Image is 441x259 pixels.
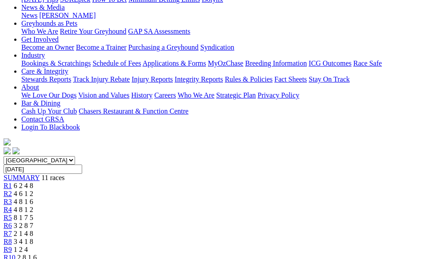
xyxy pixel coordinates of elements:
a: SUMMARY [4,174,40,181]
span: 11 races [41,174,64,181]
span: 4 8 1 6 [14,198,33,205]
a: Privacy Policy [258,91,299,99]
a: Become an Owner [21,43,74,51]
a: News & Media [21,4,65,11]
a: Stewards Reports [21,75,71,83]
a: Race Safe [353,59,381,67]
span: 8 1 7 5 [14,214,33,221]
span: 3 4 1 8 [14,238,33,245]
a: R2 [4,190,12,197]
a: Breeding Information [245,59,307,67]
a: Login To Blackbook [21,123,80,131]
a: Chasers Restaurant & Function Centre [79,107,188,115]
span: 6 2 4 8 [14,182,33,189]
a: R9 [4,246,12,253]
a: Industry [21,51,45,59]
img: facebook.svg [4,147,11,154]
a: Integrity Reports [175,75,223,83]
a: Contact GRSA [21,115,64,123]
a: We Love Our Dogs [21,91,76,99]
a: Careers [154,91,176,99]
div: Greyhounds as Pets [21,27,437,35]
a: Injury Reports [131,75,173,83]
a: R4 [4,206,12,213]
a: Greyhounds as Pets [21,20,77,27]
div: Industry [21,59,437,67]
input: Select date [4,165,82,174]
a: R3 [4,198,12,205]
span: 3 2 8 7 [14,222,33,229]
a: [PERSON_NAME] [39,12,95,19]
div: Bar & Dining [21,107,437,115]
a: Care & Integrity [21,67,68,75]
a: Vision and Values [78,91,129,99]
a: MyOzChase [208,59,243,67]
a: Fact Sheets [274,75,307,83]
div: News & Media [21,12,437,20]
div: Get Involved [21,43,437,51]
a: Become a Trainer [76,43,127,51]
a: Retire Your Greyhound [60,27,127,35]
span: 2 1 4 8 [14,230,33,237]
a: Get Involved [21,35,59,43]
a: R5 [4,214,12,221]
a: Schedule of Fees [92,59,141,67]
a: Who We Are [21,27,58,35]
div: About [21,91,437,99]
a: History [131,91,152,99]
a: R6 [4,222,12,229]
a: R8 [4,238,12,245]
div: Care & Integrity [21,75,437,83]
span: 4 6 1 2 [14,190,33,197]
a: R7 [4,230,12,237]
a: Bar & Dining [21,99,60,107]
a: Applications & Forms [143,59,206,67]
a: Bookings & Scratchings [21,59,91,67]
a: R1 [4,182,12,189]
a: News [21,12,37,19]
a: Track Injury Rebate [73,75,130,83]
span: 4 8 1 2 [14,206,33,213]
span: 1 2 4 [14,246,28,253]
img: twitter.svg [12,147,20,154]
a: ICG Outcomes [309,59,351,67]
a: Strategic Plan [216,91,256,99]
a: Syndication [200,43,234,51]
a: Stay On Track [309,75,350,83]
a: Cash Up Your Club [21,107,77,115]
img: logo-grsa-white.png [4,138,11,145]
a: About [21,83,39,91]
a: GAP SA Assessments [128,27,191,35]
a: Rules & Policies [225,75,273,83]
a: Purchasing a Greyhound [128,43,199,51]
a: Who We Are [178,91,215,99]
